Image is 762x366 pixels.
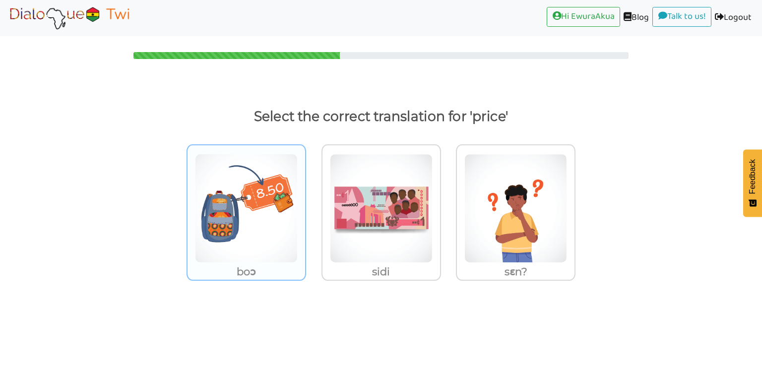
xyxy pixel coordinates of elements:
p: sidi [322,263,440,281]
a: Blog [620,7,652,29]
a: Logout [711,7,755,29]
p: sɛn? [457,263,574,281]
img: cedi.png [330,154,433,263]
a: Talk to us! [652,7,711,27]
a: Hi EwuraAkua [547,7,620,27]
span: Feedback [748,159,757,194]
button: Feedback - Show survey [743,149,762,217]
img: Select Course Page [7,5,132,30]
p: Select the correct translation for 'price' [19,105,743,128]
img: how.png [464,154,567,263]
p: boɔ [188,263,305,281]
img: price.png [195,154,298,263]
